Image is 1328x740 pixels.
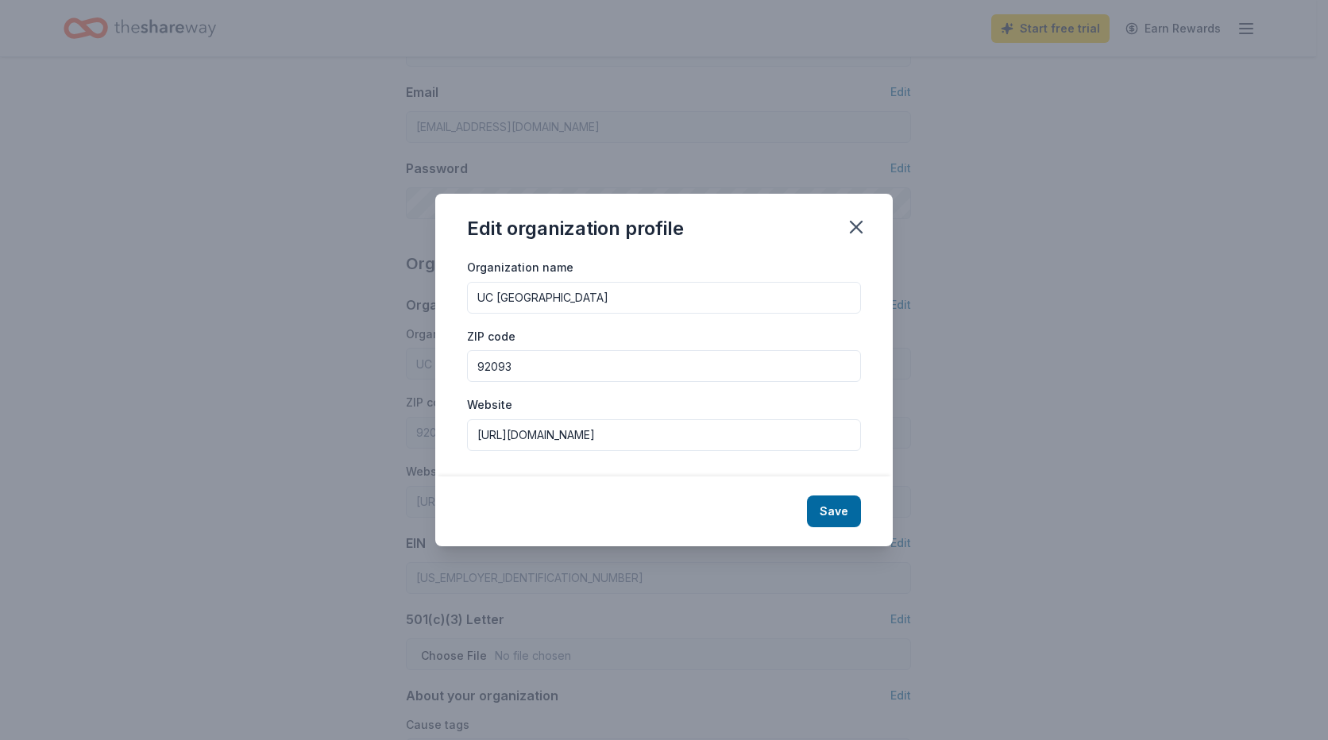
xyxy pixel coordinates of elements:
input: 12345 (U.S. only) [467,350,861,382]
label: ZIP code [467,329,515,345]
div: Edit organization profile [467,216,684,241]
button: Save [807,495,861,527]
label: Website [467,397,512,413]
label: Organization name [467,260,573,276]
